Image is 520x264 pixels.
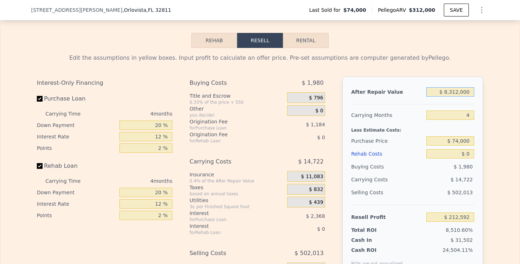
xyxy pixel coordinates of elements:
span: $ 502,013 [447,190,473,195]
div: Interest [190,223,269,230]
div: Other [190,105,284,112]
span: $ 0 [315,108,323,114]
div: Total ROI [351,226,396,234]
button: Rental [283,33,329,48]
div: for Purchase Loan [190,217,269,223]
div: Carrying Time [45,108,92,119]
div: Edit the assumptions in yellow boxes. Input profit to calculate an offer price. Pre-set assumptio... [37,54,483,62]
span: $ 11,083 [301,173,323,180]
div: Title and Escrow [190,92,284,99]
span: , FL 32811 [146,7,171,13]
div: Down Payment [37,187,117,198]
div: you decide! [190,112,284,118]
div: 0.33% of the price + 550 [190,99,284,105]
div: Resell Profit [351,211,423,224]
span: Pellego ARV [378,6,409,14]
div: Origination Fee [190,118,269,125]
label: Rehab Loan [37,160,117,172]
span: $74,000 [343,6,366,14]
div: Down Payment [37,119,117,131]
div: Buying Costs [190,77,269,89]
span: $ 1,980 [302,77,324,89]
div: Points [37,210,117,221]
div: Origination Fee [190,131,269,138]
div: for Rehab Loan [190,138,269,144]
span: [STREET_ADDRESS][PERSON_NAME] [31,6,122,14]
div: for Rehab Loan [190,230,269,235]
span: $312,000 [409,7,435,13]
div: Interest-Only Financing [37,77,172,89]
span: $ 14,722 [451,177,473,182]
div: Selling Costs [190,247,269,260]
span: $ 1,980 [454,164,473,170]
span: , Orlovista [122,6,171,14]
div: Carrying Costs [351,173,396,186]
div: Cash In [351,236,396,244]
input: Purchase Loan [37,96,43,102]
div: Carrying Months [351,109,423,122]
span: $ 502,013 [294,247,323,260]
div: Rehab Costs [351,147,423,160]
div: 4 months [95,108,172,119]
div: for Purchase Loan [190,125,269,131]
div: Buying Costs [351,160,423,173]
div: Cash ROI [351,246,403,254]
div: Interest Rate [37,198,117,210]
span: $ 0 [317,226,325,232]
button: Rehab [191,33,237,48]
span: 24,504.11% [442,247,473,253]
div: Interest Rate [37,131,117,142]
span: Last Sold for [309,6,343,14]
div: Points [37,142,117,154]
div: Less Estimate Costs: [351,122,474,135]
button: Show Options [475,3,489,17]
div: After Repair Value [351,85,423,98]
div: Taxes [190,184,284,191]
label: Purchase Loan [37,92,117,105]
div: Interest [190,210,269,217]
div: Carrying Time [45,175,92,187]
div: Selling Costs [351,186,423,199]
div: 0.4% of the After Repair Value [190,178,284,184]
div: Purchase Price [351,135,423,147]
div: based on annual taxes [190,191,284,197]
span: $ 439 [309,199,323,206]
div: 3¢ per Finished Square Foot [190,204,284,210]
span: $ 2,368 [306,213,325,219]
span: $ 1,184 [306,122,325,127]
span: $ 14,722 [298,155,324,168]
span: 8,510.60% [446,227,473,233]
div: Insurance [190,171,284,178]
div: Utilities [190,197,284,204]
span: $ 832 [309,186,323,193]
div: Carrying Costs [190,155,269,168]
button: Resell [237,33,283,48]
input: Rehab Loan [37,163,43,169]
span: $ 31,502 [451,237,473,243]
span: $ 796 [309,95,323,101]
button: SAVE [444,4,469,16]
span: $ 0 [317,135,325,140]
div: 4 months [95,175,172,187]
